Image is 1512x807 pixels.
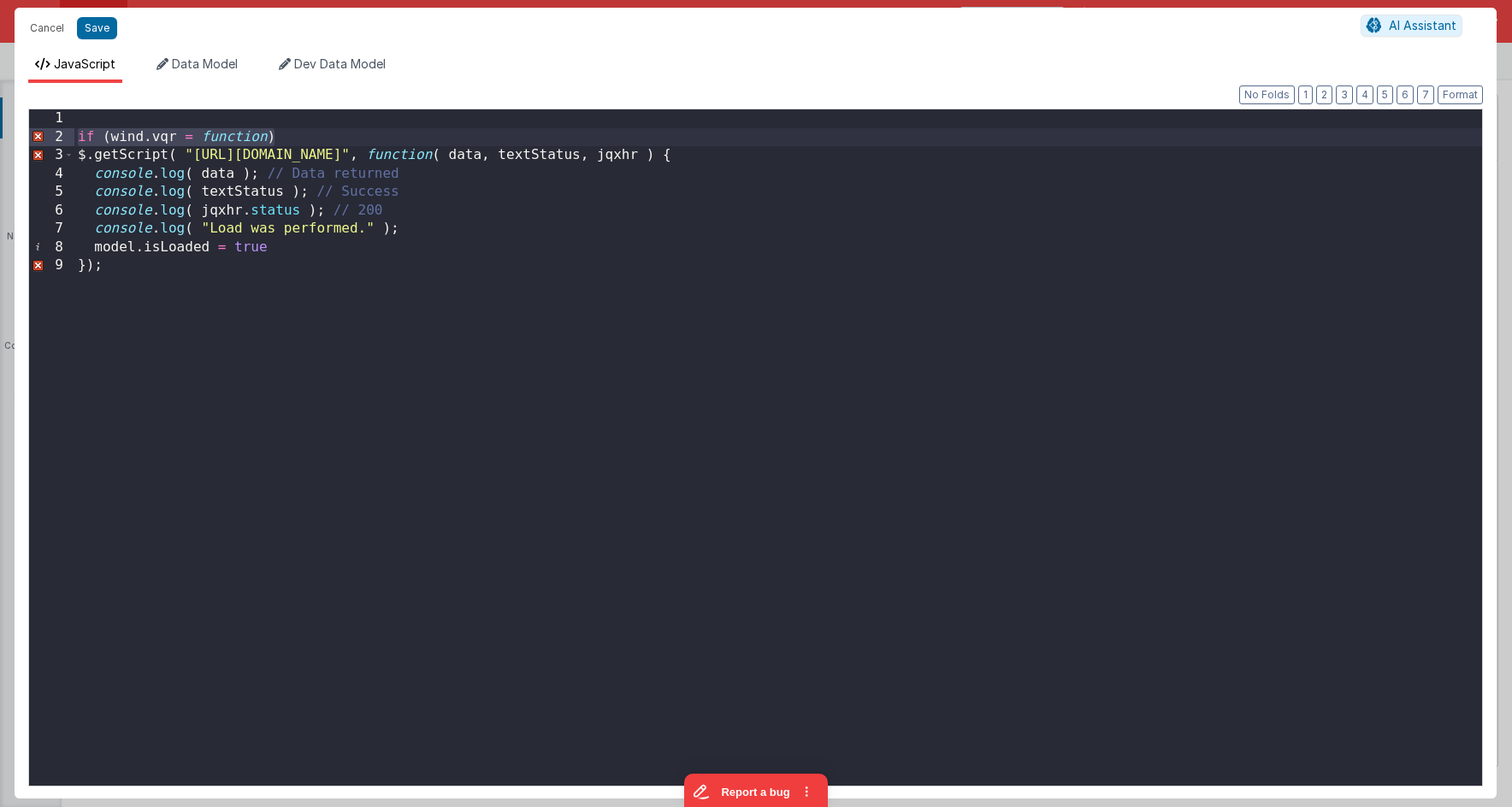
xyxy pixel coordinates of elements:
button: 7 [1417,85,1434,104]
button: No Folds [1239,85,1295,104]
div: 2 [29,128,74,147]
span: AI Assistant [1389,18,1456,32]
button: Cancel [21,16,73,40]
span: Data Model [172,56,238,71]
div: 6 [29,202,74,221]
span: JavaScript [54,56,115,71]
button: 5 [1377,85,1393,104]
div: 5 [29,183,74,202]
button: 6 [1397,85,1414,104]
span: Dev Data Model [294,56,386,71]
div: 7 [29,220,74,239]
div: 1 [29,109,74,128]
button: 1 [1298,85,1313,104]
div: 4 [29,165,74,184]
div: 9 [29,256,74,275]
button: 2 [1316,85,1332,104]
button: Format [1438,85,1483,104]
button: AI Assistant [1361,15,1462,37]
button: Save [77,17,117,39]
div: 8 [29,239,74,257]
div: 3 [29,146,74,165]
button: 4 [1356,85,1373,104]
button: 3 [1336,85,1353,104]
